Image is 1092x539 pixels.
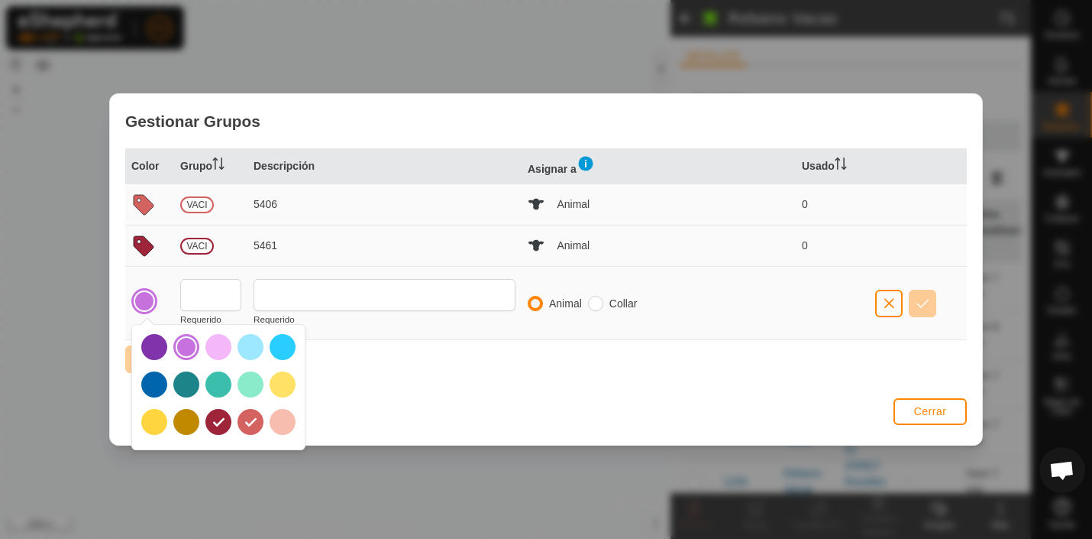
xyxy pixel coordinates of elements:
th: Asignar a [522,148,796,184]
span: Animal [557,238,590,254]
span: Animal [557,196,590,213]
a: Ouvrir le chat [1039,447,1085,493]
th: Grupo [174,148,247,184]
span: Cerrar [914,405,947,417]
small: Requerido [180,314,221,324]
p-celleditor: 0 [802,239,808,252]
img: Información [577,154,595,173]
p-celleditor: 5406 [254,198,277,210]
button: Cerrar [893,398,967,425]
div: Gestionar Grupos [110,94,982,148]
small: Requerido [254,314,295,324]
th: Descripción [247,148,522,184]
p-celleditor: 0 [802,198,808,210]
p-celleditor: 5461 [254,239,277,252]
span: VACI [180,196,214,213]
span: VACI [180,238,214,255]
label: Animal [549,298,582,309]
th: Color [125,148,174,184]
label: Collar [609,298,638,309]
th: Usado [796,148,869,184]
